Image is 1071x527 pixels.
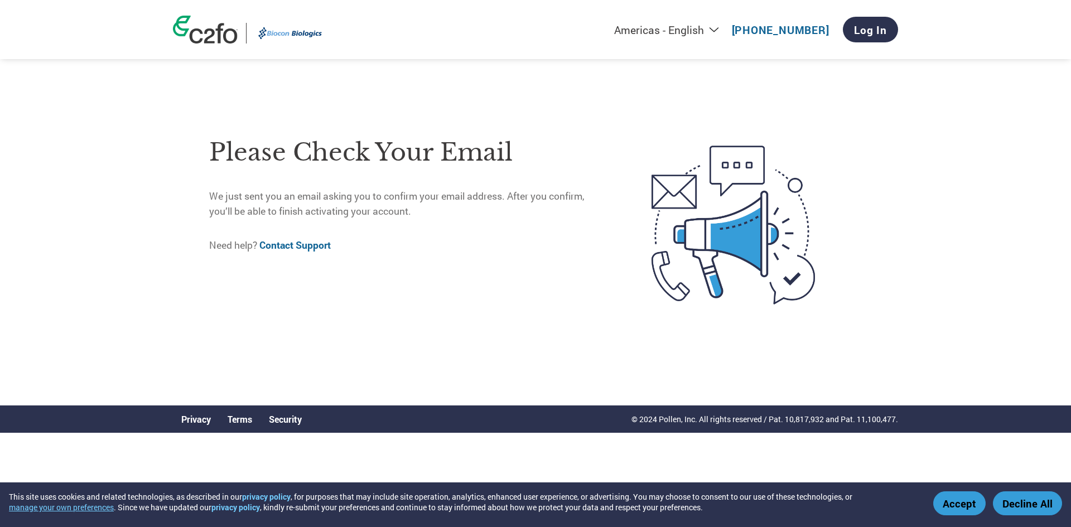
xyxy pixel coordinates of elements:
[209,134,605,171] h1: Please check your email
[259,239,331,252] a: Contact Support
[255,23,325,43] img: Biocon Biologics
[9,491,917,513] div: This site uses cookies and related technologies, as described in our , for purposes that may incl...
[173,16,238,43] img: c2fo logo
[228,413,252,425] a: Terms
[631,413,898,425] p: © 2024 Pollen, Inc. All rights reserved / Pat. 10,817,932 and Pat. 11,100,477.
[209,189,605,219] p: We just sent you an email asking you to confirm your email address. After you confirm, you’ll be ...
[732,23,829,37] a: [PHONE_NUMBER]
[209,238,605,253] p: Need help?
[181,413,211,425] a: Privacy
[269,413,302,425] a: Security
[605,125,862,324] img: open-email
[933,491,986,515] button: Accept
[9,502,114,513] button: manage your own preferences
[843,17,898,42] a: Log In
[211,502,260,513] a: privacy policy
[993,491,1062,515] button: Decline All
[242,491,291,502] a: privacy policy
